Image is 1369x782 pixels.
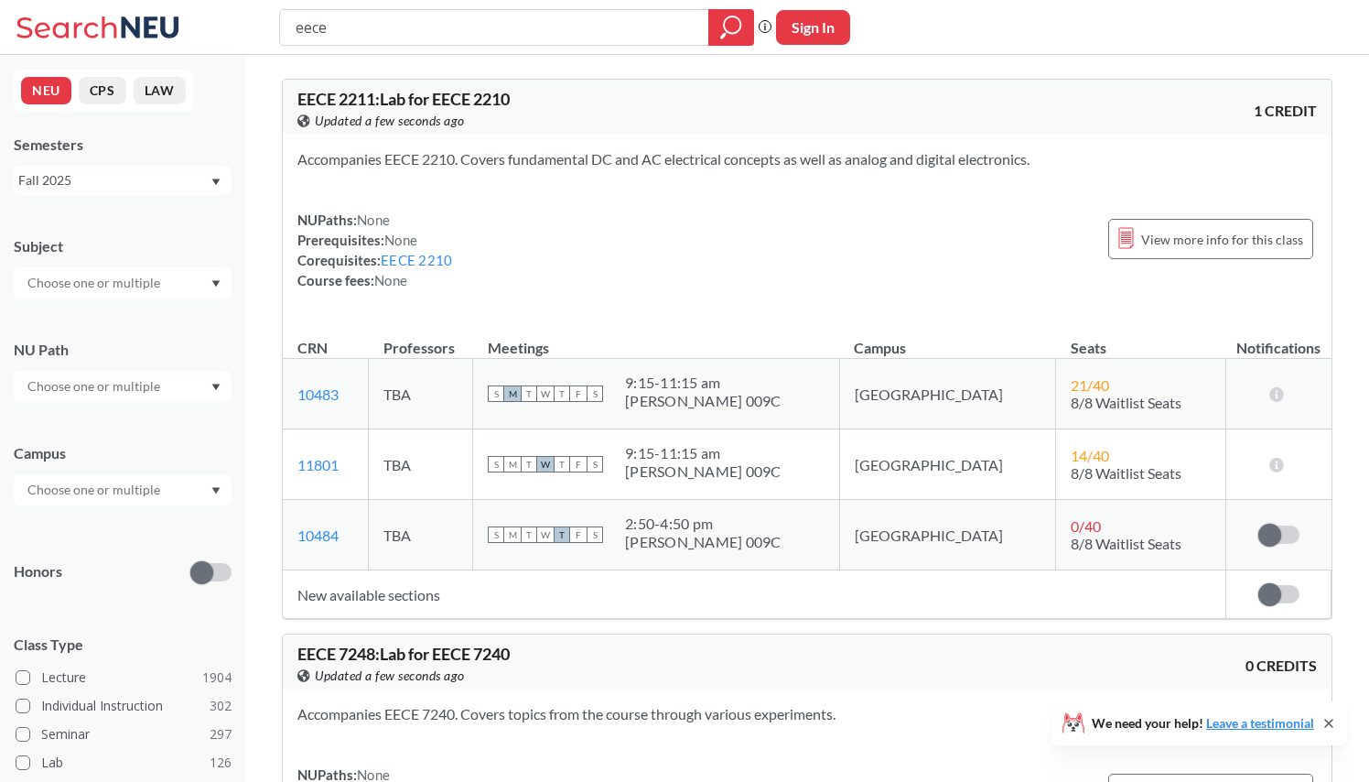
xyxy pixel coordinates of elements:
span: EECE 7248 : Lab for EECE 7240 [297,644,510,664]
div: magnifying glass [708,9,754,46]
th: Professors [369,320,473,359]
span: T [521,456,537,472]
div: Dropdown arrow [14,267,232,299]
span: Class Type [14,635,232,655]
span: 14 / 40 [1071,447,1109,464]
span: 8/8 Waitlist Seats [1071,535,1181,552]
th: Notifications [1226,320,1331,359]
td: [GEOGRAPHIC_DATA] [839,359,1055,429]
span: We need your help! [1092,717,1314,730]
span: 1904 [202,668,232,688]
a: 11801 [297,456,339,473]
div: CRN [297,338,328,358]
div: Fall 2025Dropdown arrow [14,166,232,195]
section: Accompanies EECE 7240. Covers topics from the course through various experiments. [297,704,1317,724]
span: M [504,527,521,543]
td: TBA [369,429,473,500]
span: 21 / 40 [1071,376,1109,394]
svg: Dropdown arrow [211,487,221,494]
span: None [374,272,407,288]
div: [PERSON_NAME] 009C [625,533,782,551]
svg: Dropdown arrow [211,280,221,288]
div: Semesters [14,135,232,155]
span: S [587,527,603,543]
span: 126 [210,753,232,773]
span: View more info for this class [1141,228,1303,251]
td: [GEOGRAPHIC_DATA] [839,429,1055,500]
span: Updated a few seconds ago [315,111,465,131]
span: None [384,232,417,248]
div: NU Path [14,340,232,360]
input: Choose one or multiple [18,375,172,397]
span: T [521,386,537,402]
a: Leave a testimonial [1206,715,1314,731]
button: LAW [134,77,186,104]
button: Sign In [776,10,850,45]
input: Choose one or multiple [18,479,172,501]
div: Fall 2025 [18,170,210,190]
th: Campus [839,320,1055,359]
div: Dropdown arrow [14,474,232,505]
span: F [570,527,587,543]
span: F [570,456,587,472]
div: [PERSON_NAME] 009C [625,462,782,481]
span: EECE 2211 : Lab for EECE 2210 [297,89,510,109]
input: Choose one or multiple [18,272,172,294]
label: Lab [16,751,232,775]
span: 0 / 40 [1071,517,1101,535]
span: 302 [210,696,232,716]
span: T [554,386,570,402]
svg: magnifying glass [720,15,742,40]
div: Subject [14,236,232,256]
span: S [587,456,603,472]
span: Updated a few seconds ago [315,666,465,686]
div: Campus [14,443,232,463]
span: 0 CREDITS [1245,656,1317,676]
a: 10484 [297,527,339,544]
span: T [554,456,570,472]
span: 8/8 Waitlist Seats [1071,464,1181,482]
span: W [537,386,554,402]
label: Seminar [16,722,232,746]
td: TBA [369,359,473,429]
p: Honors [14,561,62,582]
div: [PERSON_NAME] 009C [625,392,782,410]
div: 9:15 - 11:15 am [625,444,782,462]
span: M [504,456,521,472]
button: NEU [21,77,71,104]
span: W [537,527,554,543]
span: None [357,212,390,228]
th: Meetings [473,320,840,359]
input: Class, professor, course number, "phrase" [294,12,695,43]
div: 2:50 - 4:50 pm [625,515,782,533]
span: S [488,527,504,543]
span: S [488,386,504,402]
td: [GEOGRAPHIC_DATA] [839,500,1055,570]
span: S [488,456,504,472]
td: New available sections [283,570,1226,619]
span: 297 [210,724,232,744]
label: Lecture [16,666,232,690]
svg: Dropdown arrow [211,384,221,391]
span: F [570,386,587,402]
span: 8/8 Waitlist Seats [1071,394,1181,411]
span: M [504,386,521,402]
a: EECE 2210 [381,252,452,268]
span: T [521,527,537,543]
td: TBA [369,500,473,570]
div: 9:15 - 11:15 am [625,374,782,392]
div: NUPaths: Prerequisites: Corequisites: Course fees: [297,210,452,290]
span: 1 CREDIT [1254,101,1317,121]
svg: Dropdown arrow [211,179,221,186]
div: Dropdown arrow [14,371,232,402]
section: Accompanies EECE 2210. Covers fundamental DC and AC electrical concepts as well as analog and dig... [297,149,1317,169]
span: W [537,456,554,472]
a: 10483 [297,386,339,403]
th: Seats [1056,320,1226,359]
button: CPS [79,77,126,104]
label: Individual Instruction [16,694,232,718]
span: S [587,386,603,402]
span: T [554,527,570,543]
